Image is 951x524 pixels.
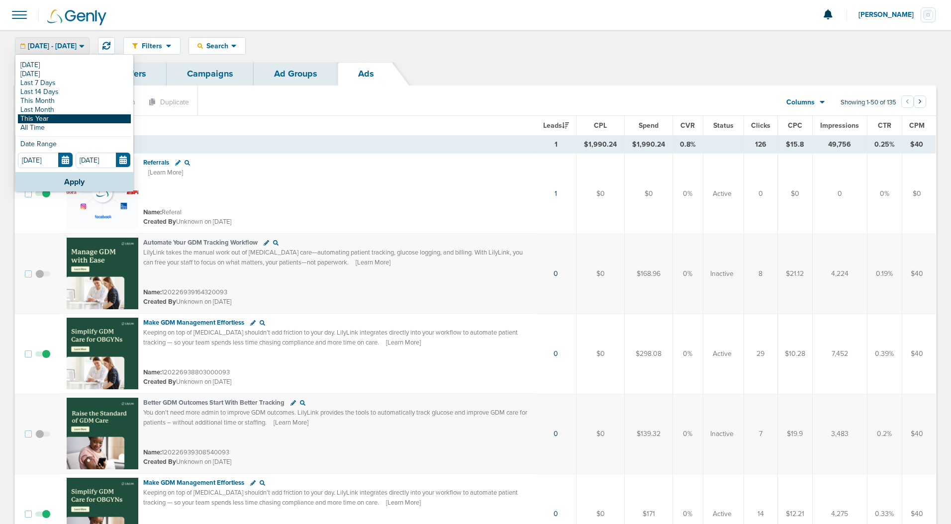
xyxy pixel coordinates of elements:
span: You don’t need more admin to improve GDM outcomes. LilyLink provides the tools to automatically t... [143,409,527,427]
span: LilyLink takes the manual work out of [MEDICAL_DATA] care—automating patient tracking, glucose lo... [143,249,523,266]
small: 120226938803000093 [143,368,230,376]
span: Active [713,189,732,199]
div: Date Range [18,141,131,153]
span: Make GDM Management Effortless [143,319,244,327]
td: $10.28 [777,314,812,394]
a: 0 [554,349,558,358]
td: 0.19% [867,234,902,314]
td: 29 [744,314,777,394]
td: 3,483 [813,394,867,474]
td: $0 [576,314,625,394]
td: 0.2% [867,394,902,474]
img: Ad image [67,158,138,229]
a: This Month [18,96,131,105]
span: CTR [878,121,891,130]
small: 120226939164320093 [143,288,227,296]
a: [DATE] [18,61,131,70]
small: 120226939308540093 [143,448,229,456]
td: 0.8% [673,136,703,154]
span: Active [713,349,732,359]
a: Ads [338,62,394,86]
td: 0% [867,154,902,234]
span: Name: [143,208,162,216]
span: Name: [143,448,162,456]
td: 1 [536,136,576,154]
td: $0 [576,394,625,474]
a: 1 [555,189,557,198]
span: Status [713,121,734,130]
td: $15.8 [777,136,812,154]
ul: Pagination [901,97,926,109]
a: This Year [18,114,131,123]
td: 126 [744,136,777,154]
a: Dashboard [15,62,100,86]
small: Unknown on [DATE] [143,377,231,386]
td: 0% [673,394,703,474]
span: Search [203,42,231,50]
span: CPL [594,121,607,130]
td: $40 [902,234,936,314]
img: Ad image [67,238,138,309]
small: Unknown on [DATE] [143,217,231,226]
span: [Learn More] [386,498,421,507]
span: Referrals [143,159,169,167]
td: $139.32 [625,394,673,474]
a: 0 [554,269,558,278]
td: $40 [902,394,936,474]
td: $0 [625,154,673,234]
small: Unknown on [DATE] [143,297,231,306]
td: $40 [902,314,936,394]
td: 0.25% [867,136,902,154]
span: [Learn More] [148,168,183,177]
small: Referal [143,208,182,216]
td: 0.39% [867,314,902,394]
span: Columns [786,97,815,107]
span: Name: [143,288,162,296]
td: $0 [902,154,936,234]
span: [Learn More] [274,418,308,427]
span: Showing 1-50 of 135 [841,98,896,107]
span: Leads [543,121,569,130]
span: Make GDM Management Effortless [143,479,244,487]
span: CPM [909,121,925,130]
td: 0% [673,314,703,394]
td: 7,452 [813,314,867,394]
td: $0 [777,154,812,234]
span: Created By [143,298,176,306]
td: $168.96 [625,234,673,314]
td: $0 [576,234,625,314]
td: $19.9 [777,394,812,474]
span: Active [713,509,732,519]
a: [DATE] [18,70,131,79]
span: Better GDM Outcomes Start With Better Tracking [143,399,285,407]
span: Keeping on top of [MEDICAL_DATA] shouldn’t add friction to your day. LilyLink integrates directly... [143,489,518,507]
span: CPC [788,121,802,130]
span: [DATE] - [DATE] [28,43,77,50]
a: All Time [18,123,131,132]
td: TOTALS [61,136,536,154]
span: Spend [639,121,659,130]
span: Filters [138,42,166,50]
a: Last 14 Days [18,87,131,96]
a: Offers [100,62,167,86]
td: $1,990.24 [625,136,673,154]
a: 0 [554,510,558,518]
td: 0 [744,154,777,234]
a: Last Month [18,105,131,114]
span: [Learn More] [386,338,421,347]
img: Ad image [67,398,138,469]
td: 8 [744,234,777,314]
span: Inactive [710,269,734,279]
td: 4,224 [813,234,867,314]
span: Inactive [710,429,734,439]
td: $298.08 [625,314,673,394]
td: $1,990.24 [576,136,625,154]
a: 0 [554,430,558,438]
span: Impressions [820,121,859,130]
span: CVR [680,121,695,130]
img: Genly [47,9,106,25]
span: Name: [143,368,162,376]
span: [PERSON_NAME] [858,11,921,18]
span: Created By [143,458,176,466]
span: Automate Your GDM Tracking Workflow [143,239,258,247]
